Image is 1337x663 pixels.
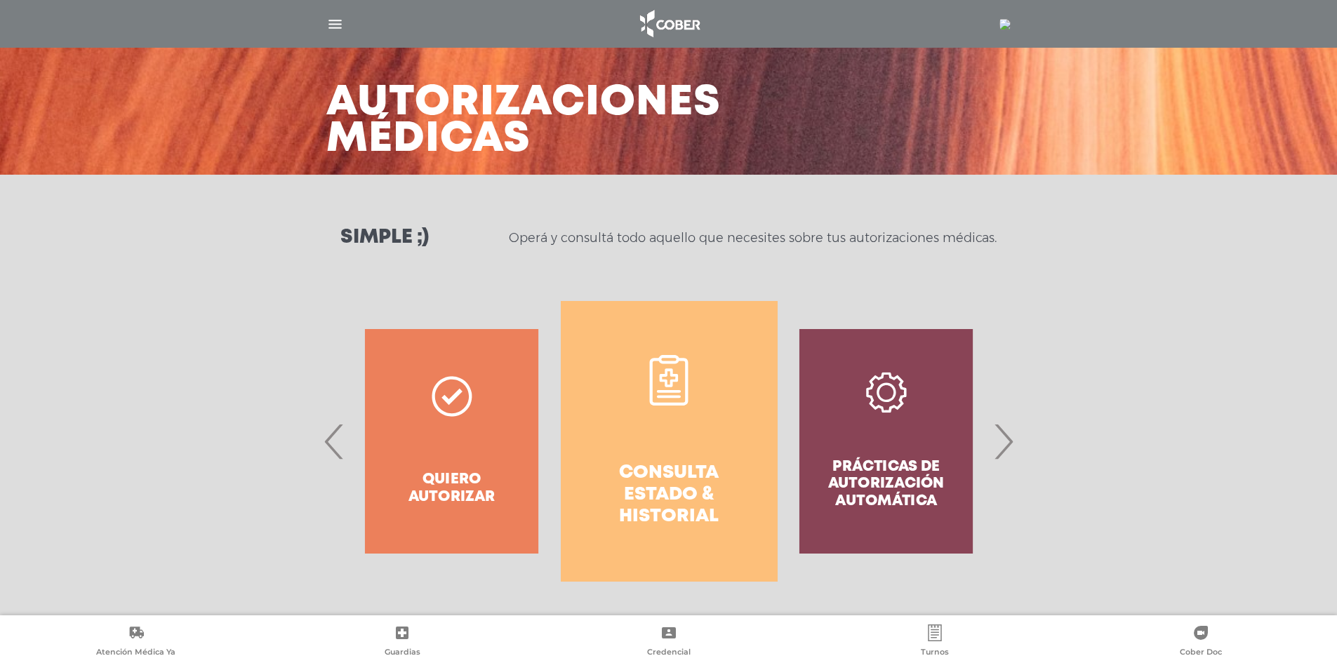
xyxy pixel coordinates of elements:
span: Cober Doc [1180,647,1222,659]
span: Credencial [647,647,691,659]
img: 18963 [999,19,1011,30]
span: Atención Médica Ya [96,647,175,659]
a: Atención Médica Ya [3,624,269,660]
h3: Autorizaciones médicas [326,85,721,158]
span: Guardias [385,647,420,659]
a: Turnos [801,624,1067,660]
span: Turnos [921,647,949,659]
a: Cober Doc [1068,624,1334,660]
span: Next [990,403,1017,479]
a: Consulta estado & historial [561,301,778,582]
a: Guardias [269,624,535,660]
h3: Simple ;) [340,228,429,248]
h4: Consulta estado & historial [586,462,752,528]
img: logo_cober_home-white.png [632,7,706,41]
img: Cober_menu-lines-white.svg [326,15,344,33]
a: Credencial [536,624,801,660]
span: Previous [321,403,348,479]
p: Operá y consultá todo aquello que necesites sobre tus autorizaciones médicas. [509,229,997,246]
